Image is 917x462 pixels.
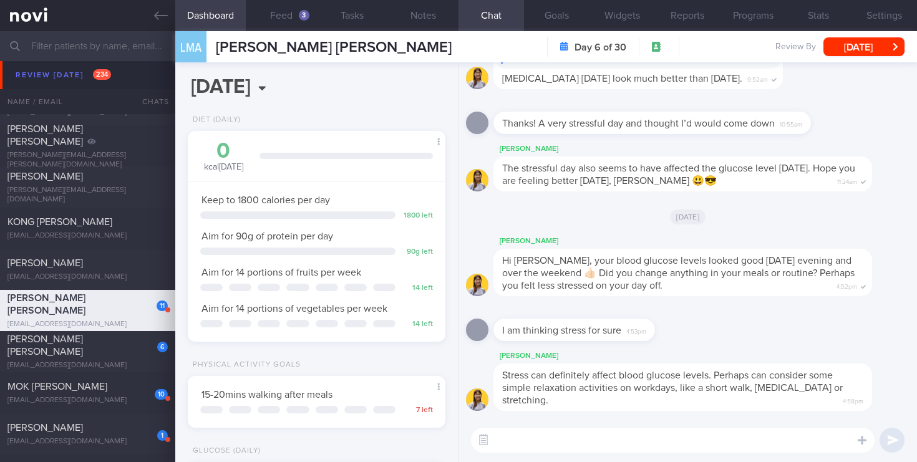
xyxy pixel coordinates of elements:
[157,430,168,441] div: 1
[201,390,332,400] span: 15-20mins walking after meals
[7,151,168,170] div: [PERSON_NAME][EMAIL_ADDRESS][PERSON_NAME][DOMAIN_NAME]
[502,118,775,128] span: Thanks! A very stressful day and thought I’d would come down
[7,231,168,241] div: [EMAIL_ADDRESS][DOMAIN_NAME]
[216,40,452,55] span: [PERSON_NAME] [PERSON_NAME]
[493,349,910,363] div: [PERSON_NAME]
[7,186,168,205] div: [PERSON_NAME][EMAIL_ADDRESS][DOMAIN_NAME]
[157,342,168,352] div: 6
[775,42,816,53] span: Review By
[823,37,905,56] button: [DATE]
[200,140,247,162] div: 0
[7,382,107,392] span: MOK [PERSON_NAME]
[837,279,857,291] span: 4:52pm
[670,209,706,224] span: [DATE]
[780,117,802,129] span: 10:55am
[200,140,247,173] div: kcal [DATE]
[502,256,855,291] span: Hi [PERSON_NAME], your blood glucose levels looked good [DATE] evening and over the weekend 👍🏻 Di...
[155,389,168,400] div: 10
[201,231,333,241] span: Aim for 90g of protein per day
[843,394,863,406] span: 4:58pm
[747,72,768,84] span: 9:52am
[575,41,626,54] strong: Day 6 of 30
[188,446,261,456] div: Glucose (Daily)
[493,142,910,156] div: [PERSON_NAME]
[502,74,742,84] span: [MEDICAL_DATA] [DATE] look much better than [DATE].
[157,101,168,112] div: 1
[402,320,433,329] div: 14 left
[7,423,83,433] span: [PERSON_NAME]
[493,234,910,249] div: [PERSON_NAME]
[201,304,387,314] span: Aim for 14 portions of vegetables per week
[7,217,112,227] span: KONG [PERSON_NAME]
[502,163,855,186] span: The stressful day also seems to have affected the glucose level [DATE]. Hope you are feeling bett...
[201,267,361,277] span: Aim for 14 portions of fruits per week
[7,94,83,103] span: [PERSON_NAME]
[7,62,168,81] div: [PERSON_NAME][EMAIL_ADDRESS][DOMAIN_NAME]
[7,171,83,181] span: [PERSON_NAME]
[7,258,83,268] span: [PERSON_NAME]
[402,211,433,221] div: 1800 left
[172,24,210,72] div: LMA
[626,324,646,336] span: 4:53pm
[402,406,433,415] div: 7 left
[7,334,83,357] span: [PERSON_NAME] [PERSON_NAME]
[7,124,83,147] span: [PERSON_NAME] [PERSON_NAME]
[7,437,168,446] div: [EMAIL_ADDRESS][DOMAIN_NAME]
[7,320,168,329] div: [EMAIL_ADDRESS][DOMAIN_NAME]
[502,370,843,405] span: Stress can definitely affect blood glucose levels. Perhaps can consider some simple relaxation ac...
[7,361,168,370] div: [EMAIL_ADDRESS][DOMAIN_NAME]
[502,325,621,335] span: I am thinking stress for sure
[157,301,168,311] div: 11
[188,360,301,370] div: Physical Activity Goals
[201,195,330,205] span: Keep to 1800 calories per day
[7,293,85,315] span: [PERSON_NAME] [PERSON_NAME]
[7,272,168,282] div: [EMAIL_ADDRESS][DOMAIN_NAME]
[188,115,241,125] div: Diet (Daily)
[402,248,433,257] div: 90 g left
[7,396,168,405] div: [EMAIL_ADDRESS][DOMAIN_NAME]
[402,284,433,293] div: 14 left
[299,10,309,21] div: 3
[7,108,168,117] div: [EMAIL_ADDRESS][DOMAIN_NAME]
[837,175,857,186] span: 11:24am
